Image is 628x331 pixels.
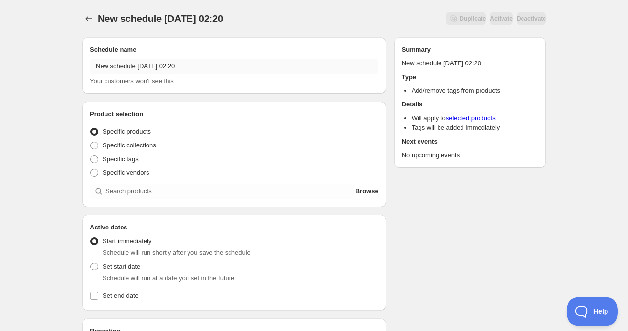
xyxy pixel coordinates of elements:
p: New schedule [DATE] 02:20 [402,59,538,68]
li: Tags will be added Immediately [412,123,538,133]
span: Specific tags [103,155,139,163]
li: Add/remove tags from products [412,86,538,96]
span: Specific vendors [103,169,149,176]
button: Schedules [82,12,96,25]
input: Search products [105,184,354,199]
h2: Product selection [90,109,378,119]
span: Specific collections [103,142,156,149]
h2: Schedule name [90,45,378,55]
iframe: Toggle Customer Support [567,297,618,326]
h2: Next events [402,137,538,146]
li: Will apply to [412,113,538,123]
span: Specific products [103,128,151,135]
span: Schedule will run at a date you set in the future [103,274,234,282]
span: Browse [356,186,378,196]
span: Your customers won't see this [90,77,174,84]
button: Browse [356,184,378,199]
span: Set start date [103,263,140,270]
p: No upcoming events [402,150,538,160]
span: Start immediately [103,237,151,245]
span: Schedule will run shortly after you save the schedule [103,249,251,256]
h2: Active dates [90,223,378,232]
span: New schedule [DATE] 02:20 [98,13,223,24]
span: Set end date [103,292,139,299]
a: selected products [446,114,496,122]
h2: Details [402,100,538,109]
h2: Type [402,72,538,82]
h2: Summary [402,45,538,55]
